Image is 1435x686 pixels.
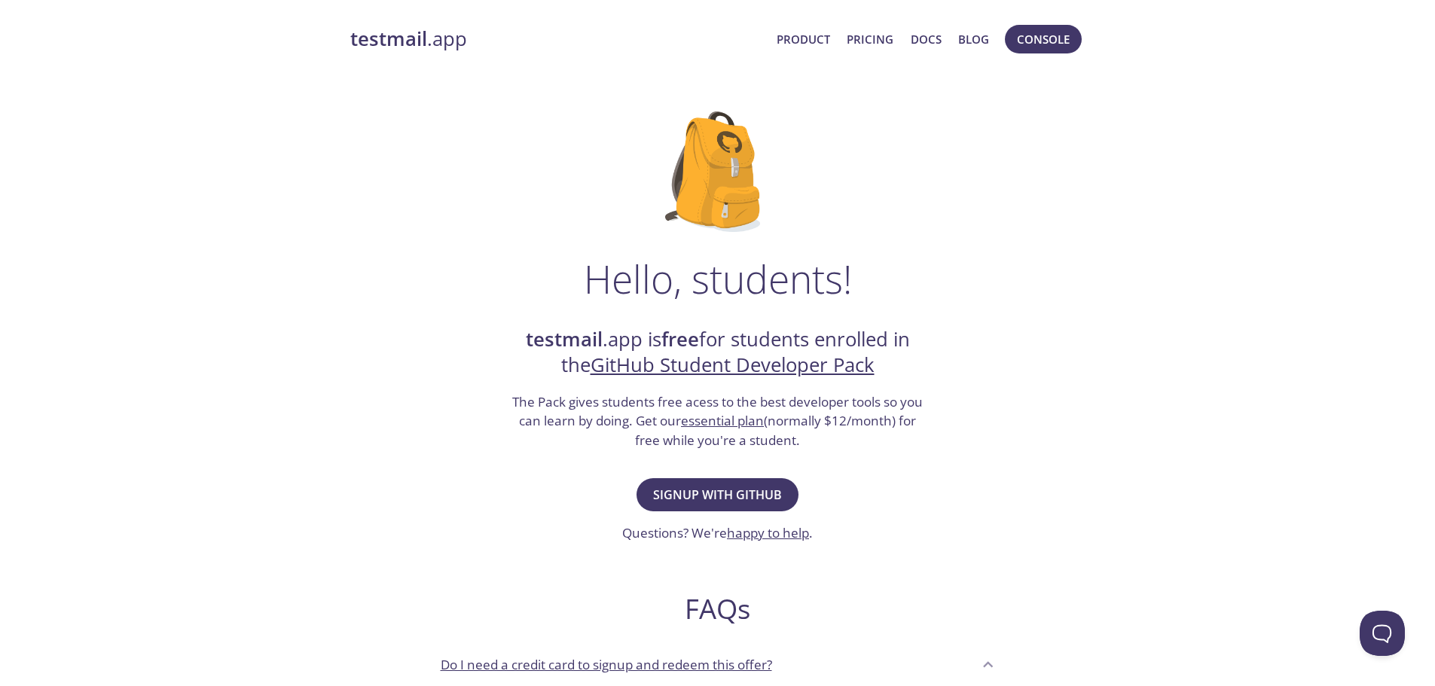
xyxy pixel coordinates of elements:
span: Signup with GitHub [653,484,782,505]
a: testmail.app [350,26,765,52]
h2: .app is for students enrolled in the [511,327,925,379]
a: GitHub Student Developer Pack [591,352,875,378]
p: Do I need a credit card to signup and redeem this offer? [441,655,772,675]
a: Product [777,29,830,49]
button: Console [1005,25,1082,53]
h3: The Pack gives students free acess to the best developer tools so you can learn by doing. Get our... [511,392,925,450]
img: github-student-backpack.png [665,111,770,232]
strong: testmail [350,26,427,52]
iframe: Help Scout Beacon - Open [1360,611,1405,656]
span: Console [1017,29,1070,49]
h1: Hello, students! [584,256,852,301]
strong: testmail [526,326,603,352]
strong: free [661,326,699,352]
div: Do I need a credit card to signup and redeem this offer? [429,644,1007,684]
a: happy to help [727,524,809,541]
a: essential plan [681,412,764,429]
a: Docs [911,29,942,49]
button: Signup with GitHub [637,478,798,511]
h2: FAQs [429,592,1007,626]
a: Blog [958,29,989,49]
h3: Questions? We're . [622,523,813,543]
a: Pricing [847,29,893,49]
